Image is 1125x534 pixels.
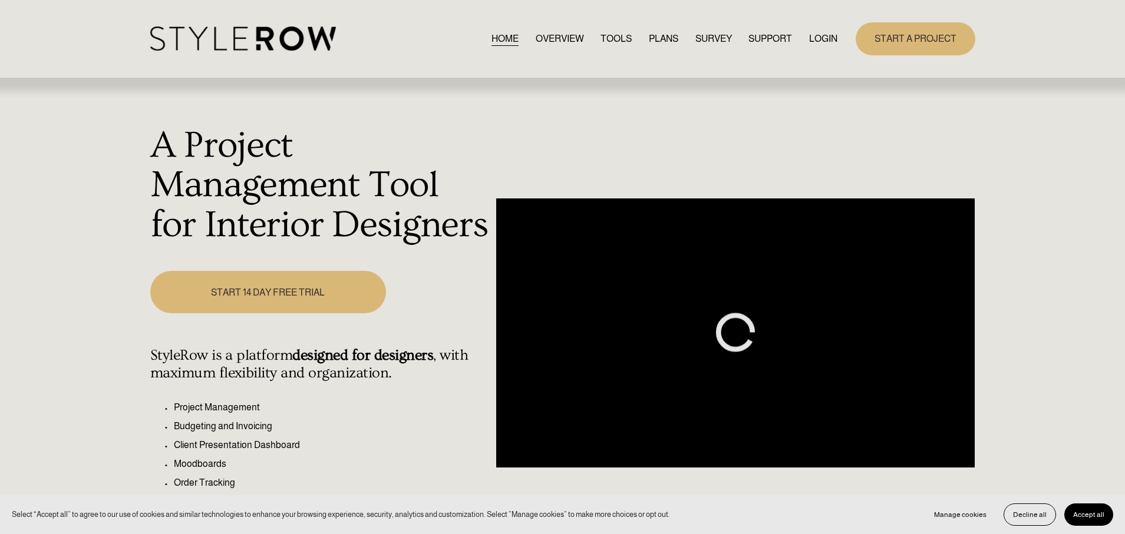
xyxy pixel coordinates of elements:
[174,400,490,414] p: Project Management
[150,26,336,51] img: StyleRow
[601,31,632,47] a: TOOLS
[174,457,490,471] p: Moodboards
[748,32,792,46] span: SUPPORT
[292,347,433,364] strong: designed for designers
[150,126,490,246] h1: A Project Management Tool for Interior Designers
[1064,503,1113,526] button: Accept all
[174,438,490,452] p: Client Presentation Dashboard
[809,31,837,47] a: LOGIN
[1013,510,1047,519] span: Decline all
[1004,503,1056,526] button: Decline all
[1073,510,1104,519] span: Accept all
[925,503,995,526] button: Manage cookies
[695,31,732,47] a: SURVEY
[856,22,975,55] a: START A PROJECT
[150,271,386,313] a: START 14 DAY FREE TRIAL
[649,31,678,47] a: PLANS
[748,31,792,47] a: folder dropdown
[536,31,584,47] a: OVERVIEW
[174,476,490,490] p: Order Tracking
[934,510,987,519] span: Manage cookies
[150,347,490,382] h4: StyleRow is a platform , with maximum flexibility and organization.
[174,419,490,433] p: Budgeting and Invoicing
[12,509,670,520] p: Select “Accept all” to agree to our use of cookies and similar technologies to enhance your brows...
[491,31,519,47] a: HOME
